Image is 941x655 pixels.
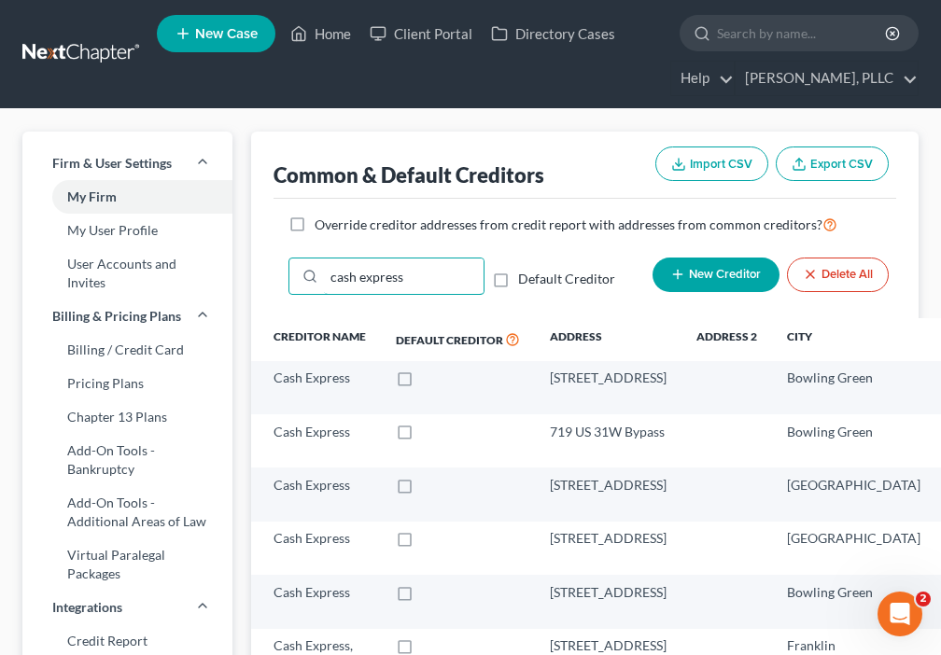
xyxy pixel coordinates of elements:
[52,154,172,173] span: Firm & User Settings
[22,180,232,214] a: My Firm
[550,529,667,548] div: [STREET_ADDRESS]
[274,423,366,441] div: Cash Express
[653,258,779,292] button: New Creditor
[787,369,920,387] div: Bowling Green
[550,583,667,602] div: [STREET_ADDRESS]
[550,369,667,387] div: [STREET_ADDRESS]
[550,423,667,441] div: 719 US 31W Bypass
[22,434,232,486] a: Add-On Tools - Bankruptcy
[822,268,873,283] span: Delete All
[787,329,812,343] span: City
[717,16,888,50] input: Search by name...
[22,214,232,247] a: My User Profile
[22,333,232,367] a: Billing / Credit Card
[281,17,360,50] a: Home
[696,329,757,343] span: Address 2
[787,258,889,292] button: Delete All
[274,583,366,602] div: Cash Express
[787,583,920,602] div: Bowling Green
[22,400,232,434] a: Chapter 13 Plans
[776,146,889,181] button: Export CSV
[689,268,761,283] span: New Creditor
[195,27,258,41] span: New Case
[274,476,366,495] div: Cash Express
[274,161,544,188] div: Common & Default Creditors
[22,367,232,400] a: Pricing Plans
[360,17,482,50] a: Client Portal
[324,258,484,294] input: Quick Search
[22,300,232,333] a: Billing & Pricing Plans
[22,146,232,180] a: Firm & User Settings
[52,598,122,617] span: Integrations
[787,529,920,548] div: [GEOGRAPHIC_DATA]
[396,333,503,347] span: Default Creditor
[52,307,181,326] span: Billing & Pricing Plans
[671,62,734,95] a: Help
[787,423,920,441] div: Bowling Green
[22,247,232,300] a: User Accounts and Invites
[878,592,922,636] iframe: Intercom live chat
[916,592,931,606] span: 2
[736,62,918,95] a: [PERSON_NAME], PLLC
[482,17,625,50] a: Directory Cases
[22,538,232,591] a: Virtual Paralegal Packages
[787,636,920,655] div: Franklin
[274,529,366,548] div: Cash Express
[550,329,602,343] span: Address
[655,146,768,181] button: Import CSV
[518,270,615,288] label: Default Creditor
[315,216,822,232] span: Override creditor addresses from credit report with addresses from common creditors?
[787,476,920,495] div: [GEOGRAPHIC_DATA]
[22,486,232,538] a: Add-On Tools - Additional Areas of Law
[274,329,366,343] span: Creditor Name
[274,369,366,387] div: Cash Express
[22,591,232,624] a: Integrations
[550,476,667,495] div: [STREET_ADDRESS]
[550,636,667,655] div: [STREET_ADDRESS]
[690,157,752,172] span: Import CSV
